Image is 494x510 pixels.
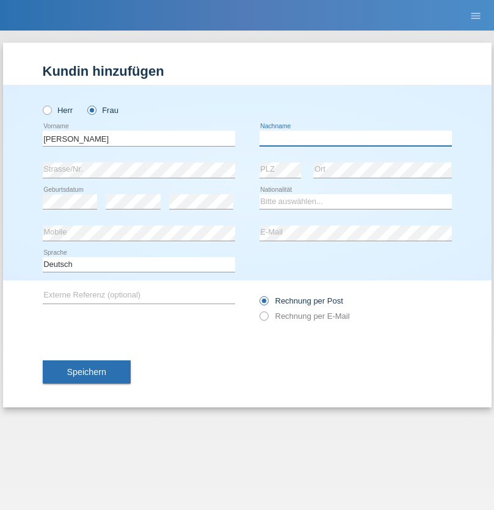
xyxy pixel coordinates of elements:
input: Rechnung per E-Mail [260,311,267,327]
label: Frau [87,106,118,115]
label: Rechnung per Post [260,296,343,305]
input: Herr [43,106,51,114]
h1: Kundin hinzufügen [43,64,452,79]
span: Speichern [67,367,106,377]
label: Herr [43,106,73,115]
label: Rechnung per E-Mail [260,311,350,321]
button: Speichern [43,360,131,384]
a: menu [463,12,488,19]
input: Rechnung per Post [260,296,267,311]
i: menu [470,10,482,22]
input: Frau [87,106,95,114]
